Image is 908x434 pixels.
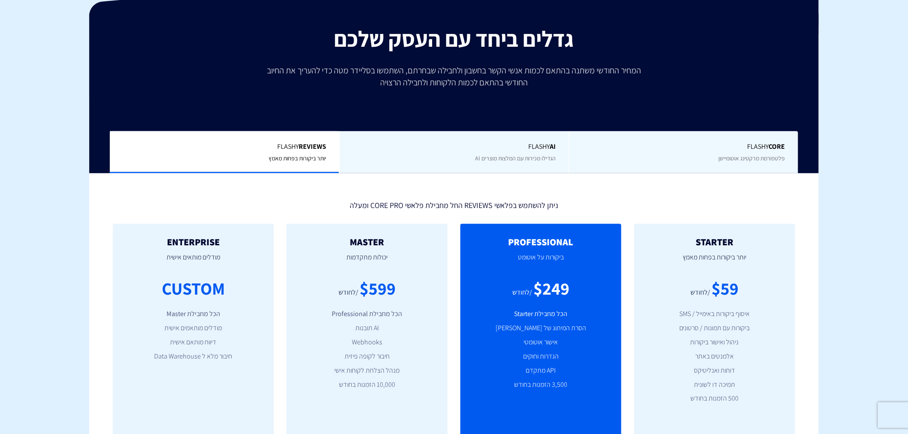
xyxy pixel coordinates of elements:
[126,323,261,333] li: מודלים מותאמים אישית
[269,154,326,162] span: יותר ביקורות בפחות מאמץ
[300,366,435,376] li: מנהל הצלחת לקוחות אישי
[550,142,556,151] b: AI
[647,394,782,404] li: 500 הזמנות בחודש
[126,247,261,276] p: מודלים מותאים אישית
[647,237,782,247] h2: STARTER
[300,237,435,247] h2: MASTER
[582,142,785,152] span: Flashy
[647,309,782,319] li: איסוף ביקורות באימייל / SMS
[647,380,782,390] li: תמיכה דו לשונית
[719,154,785,162] span: פלטפורמת מרקטינג אוטומיישן
[300,247,435,276] p: יכולות מתקדמות
[647,247,782,276] p: יותר ביקורות בפחות מאמץ
[126,338,261,347] li: דיווח מותאם אישית
[353,142,556,152] span: Flashy
[126,237,261,247] h2: ENTERPRISE
[123,142,326,152] span: Flashy
[261,64,647,88] p: המחיר החודשי משתנה בהתאם לכמות אנשי הקשר בחשבון ולחבילה שבחרתם, השתמשו בסליידר מטה כדי להעריך את ...
[300,380,435,390] li: 10,000 הזמנות בחודש
[162,276,225,301] div: CUSTOM
[769,142,785,151] b: Core
[473,323,608,333] li: הסרת המיתוג של [PERSON_NAME]
[96,27,812,51] h2: גדלים ביחד עם העסק שלכם
[300,338,435,347] li: Webhooks
[473,247,608,276] p: ביקורות על אוטומט
[106,197,802,211] div: ניתן להשתמש בפלאשי REVIEWS החל מחבילת פלאשי CORE PRO ומעלה
[512,288,532,298] div: /לחודש
[300,309,435,319] li: הכל מחבילת Professional
[300,352,435,362] li: חיבור לקופה פיזית
[473,309,608,319] li: הכל מחבילת Starter
[647,352,782,362] li: אלמנטים באתר
[647,338,782,347] li: ניהול ואישור ביקורות
[360,276,396,301] div: $599
[475,154,556,162] span: הגדילו מכירות עם המלצות מוצרים AI
[473,352,608,362] li: הגדרות וחוקים
[533,276,569,301] div: $249
[473,380,608,390] li: 3,500 הזמנות בחודש
[300,323,435,333] li: AI תובנות
[299,142,326,151] b: REVIEWS
[339,288,358,298] div: /לחודש
[126,309,261,319] li: הכל מחבילת Master
[647,366,782,376] li: דוחות ואנליטיקס
[126,352,261,362] li: חיבור מלא ל Data Warehouse
[712,276,739,301] div: $59
[691,288,711,298] div: /לחודש
[473,338,608,347] li: אישור אוטומטי
[473,366,608,376] li: API מתקדם
[647,323,782,333] li: ביקורות עם תמונות / סרטונים
[473,237,608,247] h2: PROFESSIONAL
